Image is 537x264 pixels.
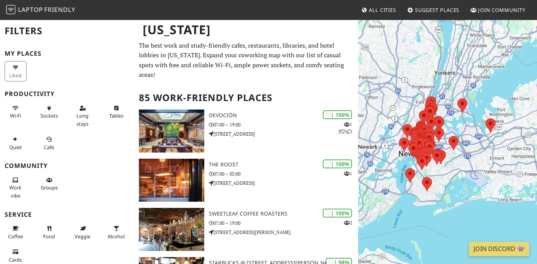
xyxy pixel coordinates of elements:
a: The Roost | 100% 1 The Roost 07:00 – 02:00 [STREET_ADDRESS] [134,159,358,202]
span: Stable Wi-Fi [10,112,21,119]
span: Join Community [478,7,525,13]
img: The Roost [139,159,204,202]
button: Quiet [5,133,27,153]
button: Coffee [5,222,27,242]
p: [STREET_ADDRESS][PERSON_NAME] [209,229,358,236]
h3: Service [5,211,130,218]
h3: Sweetleaf Coffee Roasters [209,211,358,217]
span: People working [9,184,22,199]
button: Groups [38,174,60,194]
span: Alcohol [108,233,125,240]
span: Coffee [8,233,23,240]
button: Calls [38,133,60,153]
button: Wi-Fi [5,102,27,122]
span: Long stays [77,112,88,127]
button: Long stays [72,102,94,130]
p: 1 2 1 [338,121,352,135]
h3: Community [5,162,130,169]
h2: 85 Work-Friendly Places [139,86,354,110]
a: Devoción | 100% 121 Devoción 07:00 – 19:00 [STREET_ADDRESS] [134,110,358,153]
h3: Devoción [209,112,358,119]
span: Food [43,233,55,240]
h1: [US_STATE] [137,19,357,40]
p: 07:00 – 19:00 [209,121,358,128]
p: [STREET_ADDRESS] [209,130,358,138]
span: Suggest Places [415,7,460,13]
button: Veggie [72,222,94,242]
a: Join Community [467,3,529,17]
span: Quiet [9,144,22,151]
div: | 100% [323,209,352,218]
div: | 100% [323,110,352,119]
p: 1 [344,170,352,177]
h2: Filters [5,19,130,43]
img: Devoción [139,110,204,153]
h3: My Places [5,50,130,57]
img: Sweetleaf Coffee Roasters [139,208,204,251]
a: Suggest Places [404,3,463,17]
button: Food [38,222,60,242]
h3: The Roost [209,161,358,168]
span: Friendly [44,5,75,14]
span: Group tables [41,184,58,191]
p: The best work and study-friendly cafes, restaurants, libraries, and hotel lobbies in [US_STATE]. ... [139,41,354,80]
span: Veggie [75,233,90,240]
span: Video/audio calls [44,144,54,151]
a: LaptopFriendly LaptopFriendly [6,3,75,17]
button: Sockets [38,102,60,122]
p: 07:00 – 02:00 [209,170,358,178]
span: Laptop [18,5,43,14]
p: 07:00 – 19:00 [209,219,358,227]
a: Sweetleaf Coffee Roasters | 100% 2 Sweetleaf Coffee Roasters 07:00 – 19:00 [STREET_ADDRESS][PERSO... [134,208,358,251]
a: All Cities [358,3,399,17]
a: Join Discord 👾 [469,242,529,256]
button: Work vibe [5,174,27,202]
span: Credit cards [9,256,22,263]
span: All Cities [369,7,396,13]
img: LaptopFriendly [6,5,15,14]
h3: Productivity [5,90,130,98]
span: Work-friendly tables [109,112,123,119]
p: [STREET_ADDRESS] [209,179,358,187]
p: 2 [344,219,352,226]
button: Tables [105,102,127,122]
span: Power sockets [40,112,58,119]
button: Alcohol [105,222,127,242]
div: | 100% [323,159,352,168]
